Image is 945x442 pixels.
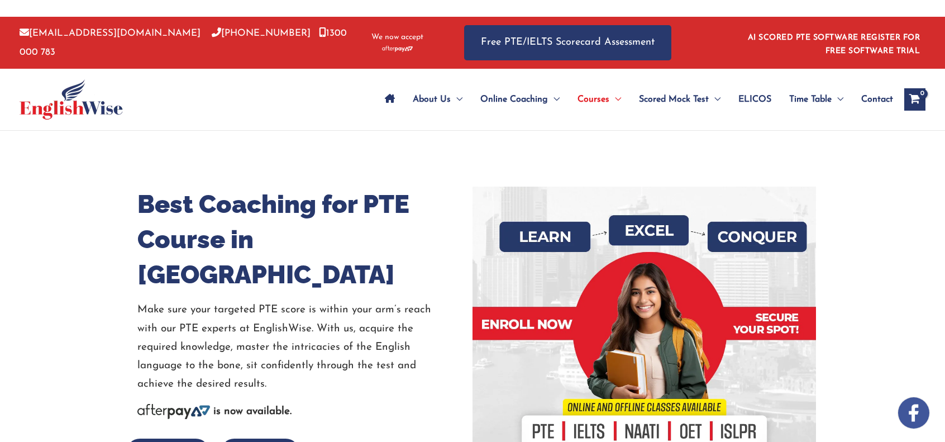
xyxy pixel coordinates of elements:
b: is now available. [213,406,292,417]
span: About Us [413,80,451,119]
a: Contact [852,80,893,119]
a: About UsMenu Toggle [404,80,471,119]
span: Online Coaching [480,80,548,119]
a: Online CoachingMenu Toggle [471,80,569,119]
a: Scored Mock TestMenu Toggle [630,80,729,119]
a: Time TableMenu Toggle [780,80,852,119]
nav: Site Navigation: Main Menu [376,80,893,119]
span: Time Table [789,80,832,119]
img: Afterpay-Logo [382,46,413,52]
a: [EMAIL_ADDRESS][DOMAIN_NAME] [20,28,201,38]
span: ELICOS [738,80,771,119]
span: Courses [577,80,609,119]
p: Make sure your targeted PTE score is within your arm’s reach with our PTE experts at EnglishWise.... [137,301,464,393]
img: white-facebook.png [898,397,929,429]
a: AI SCORED PTE SOFTWARE REGISTER FOR FREE SOFTWARE TRIAL [748,34,920,55]
a: Free PTE/IELTS Scorecard Assessment [464,25,671,60]
a: 1300 000 783 [20,28,347,56]
a: View Shopping Cart, empty [904,88,925,111]
span: Menu Toggle [451,80,462,119]
span: Menu Toggle [709,80,720,119]
a: [PHONE_NUMBER] [212,28,311,38]
a: ELICOS [729,80,780,119]
span: Menu Toggle [609,80,621,119]
aside: Header Widget 1 [741,25,925,61]
span: Scored Mock Test [639,80,709,119]
span: Menu Toggle [832,80,843,119]
a: CoursesMenu Toggle [569,80,630,119]
span: Contact [861,80,893,119]
h1: Best Coaching for PTE Course in [GEOGRAPHIC_DATA] [137,187,464,292]
img: Afterpay-Logo [137,404,210,419]
span: Menu Toggle [548,80,560,119]
img: cropped-ew-logo [20,79,123,120]
span: We now accept [371,32,423,43]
